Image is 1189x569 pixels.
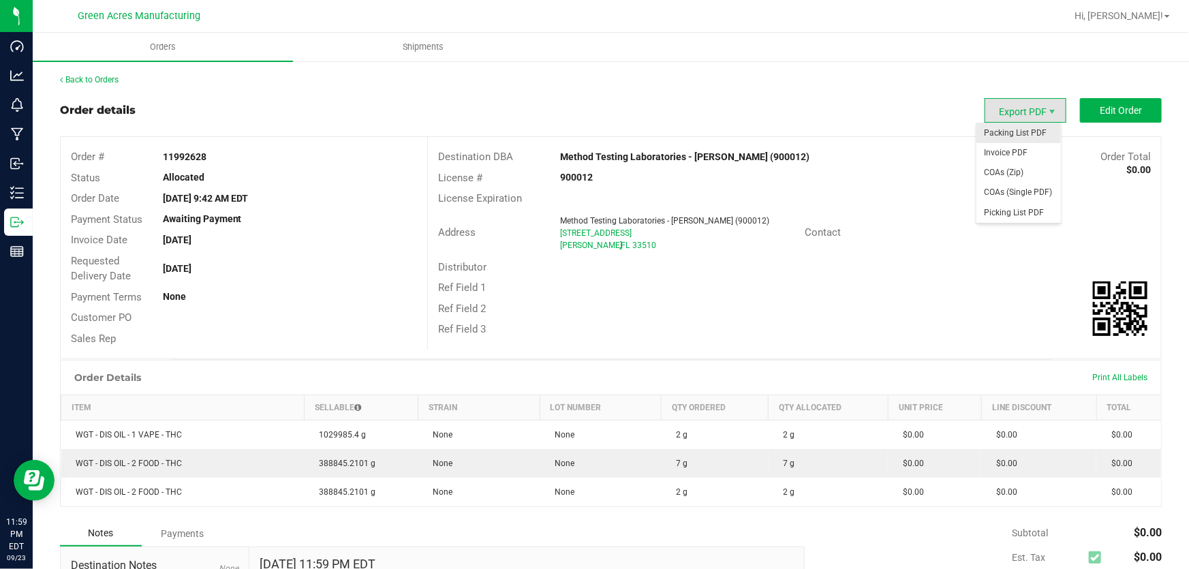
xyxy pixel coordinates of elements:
inline-svg: Dashboard [10,40,24,53]
th: Sellable [305,395,418,420]
strong: [DATE] [163,263,191,274]
span: [STREET_ADDRESS] [561,228,632,238]
span: 2 g [777,487,795,497]
span: 2 g [777,430,795,440]
th: Unit Price [888,395,981,420]
th: Lot Number [540,395,662,420]
a: Orders [33,33,293,61]
strong: Method Testing Laboratories - [PERSON_NAME] (900012) [561,151,810,162]
span: Picking List PDF [976,203,1061,223]
span: Ref Field 1 [438,281,486,294]
div: Payments [142,521,223,546]
span: License Expiration [438,192,522,204]
inline-svg: Inbound [10,157,24,170]
h1: Order Details [74,372,141,383]
th: Qty Ordered [662,395,769,420]
strong: 11992628 [163,151,206,162]
span: $0.00 [1134,551,1162,564]
strong: None [163,291,186,302]
p: 09/23 [6,553,27,563]
span: Ref Field 2 [438,303,486,315]
span: Hi, [PERSON_NAME]! [1075,10,1163,21]
span: Requested Delivery Date [71,255,131,283]
span: License # [438,172,482,184]
span: Shipments [384,41,462,53]
th: Item [61,395,305,420]
li: Export PDF [985,98,1066,123]
span: Status [71,172,100,184]
a: Shipments [293,33,553,61]
span: None [427,487,453,497]
strong: Awaiting Payment [163,213,242,224]
inline-svg: Outbound [10,215,24,229]
span: $0.00 [896,487,924,497]
iframe: Resource center [14,460,55,501]
span: 1029985.4 g [313,430,367,440]
span: $0.00 [989,430,1017,440]
span: None [427,459,453,468]
span: Green Acres Manufacturing [78,10,200,22]
p: 11:59 PM EDT [6,516,27,553]
span: None [548,487,574,497]
strong: Allocated [163,172,204,183]
span: FL [621,241,630,250]
span: Invoice Date [71,234,127,246]
strong: 900012 [561,172,593,183]
span: None [427,430,453,440]
span: $0.00 [1134,526,1162,539]
span: $0.00 [896,430,924,440]
th: Qty Allocated [769,395,889,420]
span: Order Date [71,192,119,204]
inline-svg: Analytics [10,69,24,82]
span: None [548,430,574,440]
span: WGT - DIS OIL - 2 FOOD - THC [70,487,183,497]
img: Scan me! [1093,281,1147,336]
span: $0.00 [1105,430,1132,440]
inline-svg: Inventory [10,186,24,200]
div: Notes [60,521,142,547]
span: $0.00 [896,459,924,468]
span: $0.00 [989,459,1017,468]
span: 7 g [670,459,688,468]
button: Edit Order [1080,98,1162,123]
span: Order # [71,151,104,163]
span: Est. Tax [1012,552,1083,563]
inline-svg: Monitoring [10,98,24,112]
span: $0.00 [1105,459,1132,468]
span: Method Testing Laboratories - [PERSON_NAME] (900012) [561,216,770,226]
span: , [620,241,621,250]
th: Total [1096,395,1161,420]
span: Calculate excise tax [1089,549,1107,567]
span: Ref Field 3 [438,323,486,335]
span: 2 g [670,430,688,440]
span: Payment Terms [71,291,142,303]
li: COAs (Single PDF) [976,183,1061,202]
span: Contact [805,226,841,239]
strong: [DATE] [163,234,191,245]
span: Edit Order [1100,105,1142,116]
span: 33510 [633,241,657,250]
li: Packing List PDF [976,123,1061,143]
th: Line Discount [981,395,1096,420]
span: Order Total [1100,151,1151,163]
span: [PERSON_NAME] [561,241,623,250]
div: Order details [60,102,136,119]
span: WGT - DIS OIL - 2 FOOD - THC [70,459,183,468]
span: Print All Labels [1092,373,1147,382]
span: Customer PO [71,311,132,324]
li: COAs (Zip) [976,163,1061,183]
span: Address [438,226,476,239]
span: Payment Status [71,213,142,226]
span: 7 g [777,459,795,468]
strong: [DATE] 9:42 AM EDT [163,193,249,204]
span: Subtotal [1012,527,1048,538]
span: 388845.2101 g [313,487,376,497]
li: Invoice PDF [976,143,1061,163]
span: 388845.2101 g [313,459,376,468]
a: Back to Orders [60,75,119,84]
